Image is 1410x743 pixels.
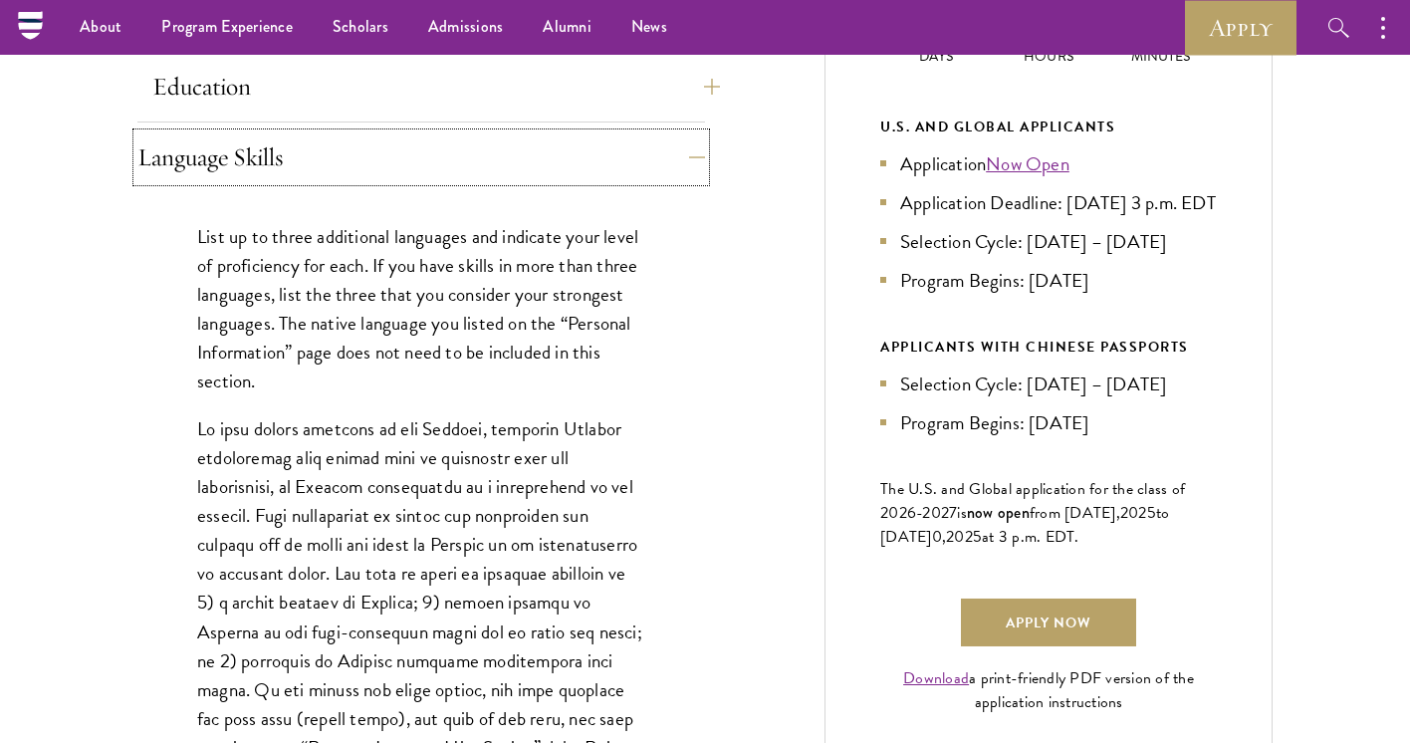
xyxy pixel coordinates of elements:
[993,46,1105,67] p: Hours
[880,408,1217,437] li: Program Begins: [DATE]
[942,525,946,549] span: ,
[1147,501,1156,525] span: 5
[903,666,969,690] a: Download
[949,501,957,525] span: 7
[916,501,949,525] span: -202
[1104,46,1217,67] p: Minutes
[880,370,1217,398] li: Selection Cycle: [DATE] – [DATE]
[152,63,720,111] button: Education
[961,599,1136,646] a: Apply Now
[946,525,973,549] span: 202
[880,115,1217,139] div: U.S. and Global Applicants
[986,149,1069,178] a: Now Open
[907,501,916,525] span: 6
[1120,501,1147,525] span: 202
[957,501,967,525] span: is
[982,525,1079,549] span: at 3 p.m. EDT.
[880,227,1217,256] li: Selection Cycle: [DATE] – [DATE]
[973,525,982,549] span: 5
[137,133,705,181] button: Language Skills
[197,222,645,395] p: List up to three additional languages and indicate your level of proficiency for each. If you hav...
[880,266,1217,295] li: Program Begins: [DATE]
[880,188,1217,217] li: Application Deadline: [DATE] 3 p.m. EDT
[880,477,1185,525] span: The U.S. and Global application for the class of 202
[967,501,1030,524] span: now open
[932,525,942,549] span: 0
[880,149,1217,178] li: Application
[880,501,1169,549] span: to [DATE]
[880,335,1217,360] div: APPLICANTS WITH CHINESE PASSPORTS
[880,666,1217,714] div: a print-friendly PDF version of the application instructions
[880,46,993,67] p: Days
[1030,501,1120,525] span: from [DATE],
